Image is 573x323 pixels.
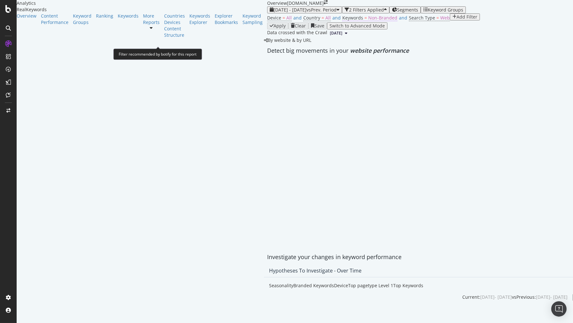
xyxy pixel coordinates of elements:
a: More Reports [143,13,160,26]
span: Non-Branded [368,15,397,21]
div: Top pagetype Level 1 [348,282,393,289]
div: Clear [295,23,306,28]
span: Device [267,15,281,21]
a: Structure [164,32,185,38]
button: Keyword Groups [421,6,466,13]
a: Devices [164,19,185,26]
button: Apply [267,22,288,29]
span: and [399,15,407,21]
span: Keywords [342,15,363,21]
div: Add Filter [457,14,477,19]
a: Ranking [96,13,113,19]
div: Keyword Groups [428,7,463,12]
button: Segments [389,6,421,13]
button: [DATE] [327,29,350,37]
button: Save [308,22,327,29]
span: By website & by URL [268,37,311,43]
span: = [364,15,367,21]
div: RealKeywords [17,6,267,13]
div: Branded Keywords [293,282,334,289]
a: Overview [17,13,36,19]
span: = [436,15,439,21]
div: Data crossed with the Crawl [267,29,327,37]
span: Country [303,15,320,21]
button: 2 Filters Applied [342,6,389,13]
span: and [332,15,341,21]
span: All [286,15,292,21]
div: [DATE] - [DATE] [480,294,512,300]
span: 2025 May. 31st [330,30,342,36]
div: legacy label [264,37,311,43]
span: Segments [397,7,418,13]
a: Keywords [118,13,139,19]
div: Seasonality [269,282,293,289]
a: Keywords Explorer [189,13,210,26]
div: Hypotheses to Investigate - Over Time [269,267,362,274]
a: Countries [164,13,185,19]
span: and [293,15,302,21]
span: = [322,15,324,21]
div: Switch to Advanced Mode [330,23,385,28]
span: All [325,15,331,21]
span: = [283,15,285,21]
div: Apply [274,23,286,28]
span: [DATE] - [DATE] [274,7,306,13]
div: [DATE] - [DATE] [536,294,568,300]
button: Clear [288,22,308,29]
div: 2 Filters Applied [349,7,384,12]
span: vs Prev. Period [306,7,337,13]
button: Add Filter [450,13,480,20]
div: Save [314,23,324,28]
button: [DATE] - [DATE]vsPrev. Period [267,6,342,13]
div: Device [334,282,348,289]
span: Web [440,15,450,21]
button: Switch to Advanced Mode [327,22,387,29]
div: Current: [462,294,480,300]
a: Content [164,26,185,32]
a: Keyword Sampling [243,13,263,26]
a: Content Performance [41,13,68,26]
span: Search Type [409,15,435,21]
a: Explorer Bookmarks [215,13,238,26]
div: Filter recommended by botify for this report [113,49,202,60]
a: Keyword Groups [73,13,92,26]
div: Open Intercom Messenger [551,301,567,317]
div: Top Keywords [393,282,423,289]
div: vs Previous : [512,294,536,300]
span: website performance [350,47,409,54]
